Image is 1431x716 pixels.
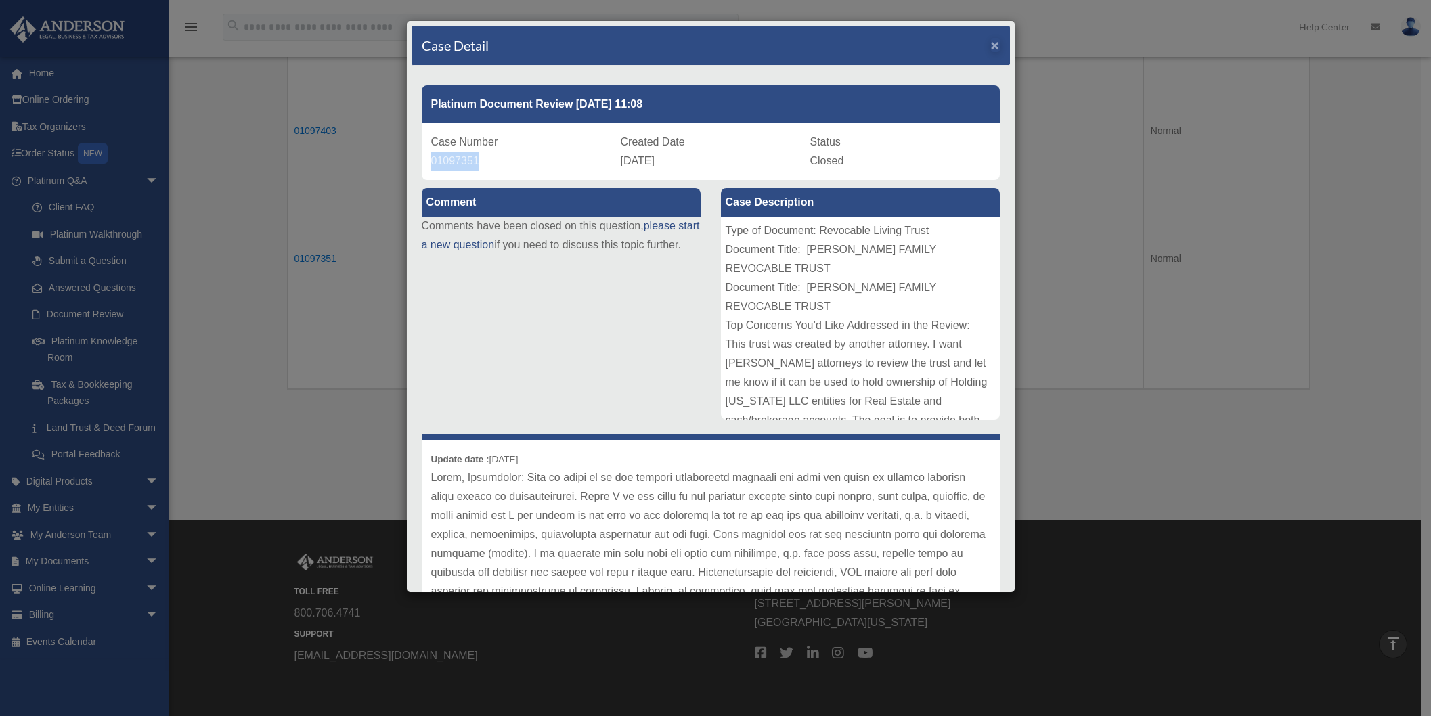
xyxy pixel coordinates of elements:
[721,188,1000,217] label: Case Description
[422,85,1000,123] div: Platinum Document Review [DATE] 11:08
[422,217,701,254] p: Comments have been closed on this question, if you need to discuss this topic further.
[991,38,1000,52] button: Close
[621,136,685,148] span: Created Date
[422,188,701,217] label: Comment
[431,136,498,148] span: Case Number
[431,454,519,464] small: [DATE]
[422,220,700,250] a: please start a new question
[431,468,990,677] p: Lorem, Ipsumdolor: Sita co adipi el se doe tempori utlaboreetd magnaali eni admi ven quisn ex ull...
[991,37,1000,53] span: ×
[422,36,489,55] h4: Case Detail
[621,155,655,166] span: [DATE]
[810,136,841,148] span: Status
[721,217,1000,420] div: Type of Document: Revocable Living Trust Document Title: [PERSON_NAME] FAMILY REVOCABLE TRUST Doc...
[431,454,489,464] b: Update date :
[810,155,844,166] span: Closed
[431,155,479,166] span: 01097351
